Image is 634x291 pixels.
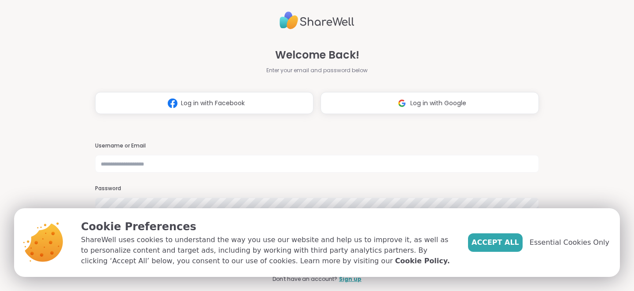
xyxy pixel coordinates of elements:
span: Accept All [472,237,519,248]
img: ShareWell Logo [280,8,354,33]
span: Log in with Facebook [181,99,245,108]
span: Log in with Google [410,99,466,108]
a: Sign up [339,275,361,283]
button: Log in with Google [321,92,539,114]
a: Cookie Policy. [395,256,450,266]
button: Accept All [468,233,523,252]
img: ShareWell Logomark [164,95,181,111]
span: Welcome Back! [275,47,359,63]
span: Don't have an account? [273,275,337,283]
p: Cookie Preferences [81,219,454,235]
h3: Password [95,185,539,192]
img: ShareWell Logomark [394,95,410,111]
span: Essential Cookies Only [530,237,609,248]
span: Enter your email and password below [266,66,368,74]
button: Log in with Facebook [95,92,313,114]
h3: Username or Email [95,142,539,150]
p: ShareWell uses cookies to understand the way you use our website and help us to improve it, as we... [81,235,454,266]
